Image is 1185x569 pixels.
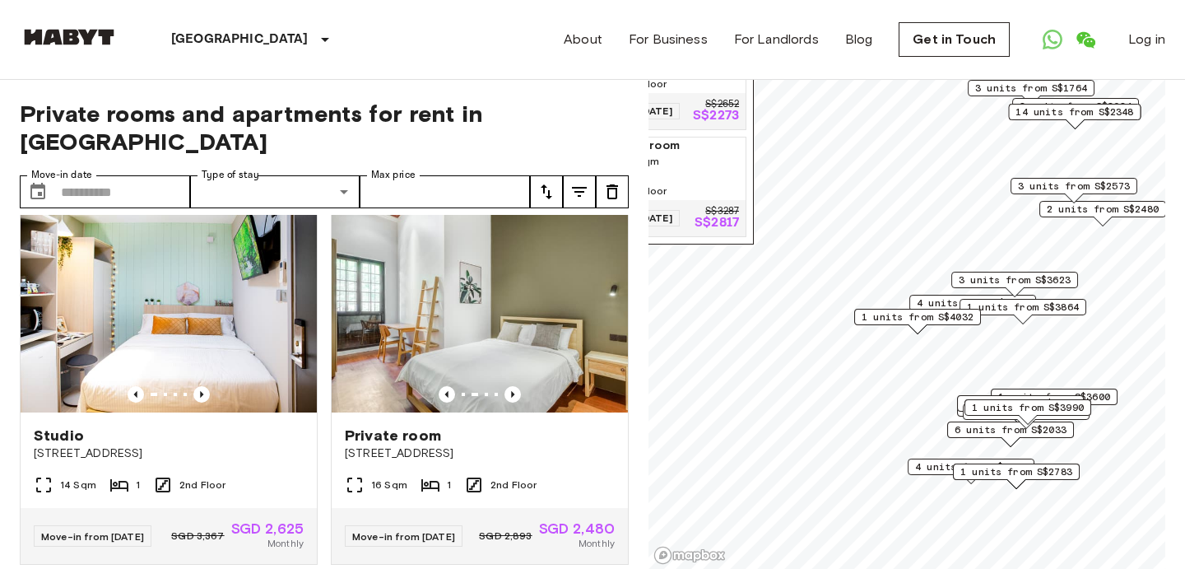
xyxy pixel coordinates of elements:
[964,396,1076,411] span: 2 units from S$2342
[60,478,96,492] span: 14 Sqm
[604,138,739,154] span: Private room
[21,215,317,413] img: Marketing picture of unit SG-01-111-002-001
[951,272,1078,297] div: Map marker
[964,399,1091,425] div: Map marker
[31,168,92,182] label: Move-in date
[959,273,1071,287] span: 3 units from S$3623
[854,309,981,334] div: Map marker
[960,299,1086,324] div: Map marker
[1128,30,1165,49] a: Log in
[371,168,416,182] label: Max price
[909,295,1036,320] div: Map marker
[579,536,615,551] span: Monthly
[845,30,873,49] a: Blog
[479,529,532,543] span: SGD 2,893
[171,30,309,49] p: [GEOGRAPHIC_DATA]
[504,386,521,403] button: Previous image
[179,478,225,492] span: 2nd Floor
[960,464,1072,479] span: 1 units from S$2783
[202,168,259,182] label: Type of stay
[20,29,118,45] img: Habyt
[447,478,451,492] span: 1
[957,395,1084,421] div: Map marker
[991,389,1118,414] div: Map marker
[34,445,304,462] span: [STREET_ADDRESS]
[267,536,304,551] span: Monthly
[371,478,407,492] span: 16 Sqm
[530,175,563,208] button: tune
[693,110,739,123] p: S$2273
[1015,105,1133,119] span: 14 units from S$2348
[563,175,596,208] button: tune
[947,422,1074,447] div: Map marker
[734,30,819,49] a: For Landlords
[653,546,726,565] a: Mapbox logo
[998,389,1110,404] span: 1 units from S$3600
[917,296,1029,310] span: 4 units from S$2226
[972,400,1084,415] span: 1 units from S$3990
[41,530,144,543] span: Move-in from [DATE]
[968,80,1094,105] div: Map marker
[1039,201,1166,226] div: Map marker
[1008,104,1141,129] div: Map marker
[332,215,628,413] img: Marketing picture of unit SG-01-021-008-01
[955,422,1066,437] span: 6 units from S$2033
[352,530,455,543] span: Move-in from [DATE]
[1018,179,1130,194] span: 3 units from S$2573
[908,459,1034,484] div: Map marker
[564,30,602,49] a: About
[1069,23,1102,56] a: Open WeChat
[331,214,629,565] a: Previous imagePrevious imagePrivate room[STREET_ADDRESS]16 Sqm12nd FloorMove-in from [DATE]SGD 2,...
[915,459,1027,474] span: 4 units from S$1680
[975,81,1087,96] span: 3 units from S$1764
[231,521,304,536] span: SGD 2,625
[629,30,708,49] a: For Business
[1020,99,1132,114] span: 3 units from S$3024
[34,426,84,445] span: Studio
[20,100,629,156] span: Private rooms and apartments for rent in [GEOGRAPHIC_DATA]
[345,445,615,462] span: [STREET_ADDRESS]
[1011,178,1137,203] div: Map marker
[490,478,537,492] span: 2nd Floor
[345,426,441,445] span: Private room
[963,403,1090,429] div: Map marker
[862,310,974,324] span: 1 units from S$4032
[705,207,739,217] p: S$3287
[193,386,210,403] button: Previous image
[21,175,54,208] button: Choose date
[967,300,1079,315] span: 1 units from S$3864
[439,386,455,403] button: Previous image
[171,529,224,543] span: SGD 3,367
[695,217,739,230] p: S$2817
[953,464,1080,489] div: Map marker
[899,22,1010,57] a: Get in Touch
[128,386,144,403] button: Previous image
[20,214,318,565] a: Marketing picture of unit SG-01-111-002-001Previous imagePrevious imageStudio[STREET_ADDRESS]14 S...
[1047,202,1159,217] span: 2 units from S$2480
[596,175,629,208] button: tune
[539,521,615,536] span: SGD 2,480
[1012,98,1139,124] div: Map marker
[1036,23,1069,56] a: Open WhatsApp
[705,100,739,110] p: S$2652
[136,478,140,492] span: 1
